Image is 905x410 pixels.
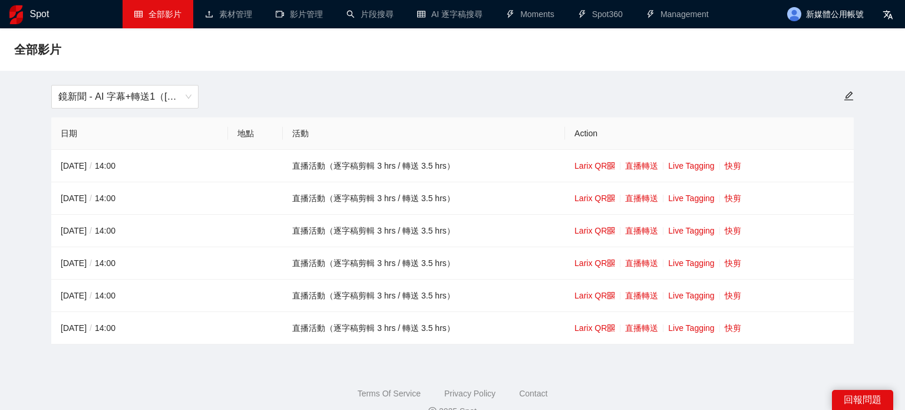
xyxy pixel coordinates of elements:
[668,161,714,170] a: Live Tagging
[417,9,483,19] a: tableAI 逐字稿搜尋
[283,215,565,247] td: 直播活動（逐字稿剪輯 3 hrs / 轉送 3.5 hrs）
[625,291,658,300] a: 直播轉送
[574,291,615,300] a: Larix QR
[87,161,95,170] span: /
[283,182,565,215] td: 直播活動（逐字稿剪輯 3 hrs / 轉送 3.5 hrs）
[578,9,623,19] a: thunderboltSpot360
[51,182,228,215] td: [DATE] 14:00
[607,194,615,202] span: qrcode
[607,227,615,235] span: qrcode
[725,193,741,203] a: 快剪
[276,9,323,19] a: video-camera影片管理
[228,117,283,150] th: 地點
[607,291,615,300] span: qrcode
[607,162,615,170] span: qrcode
[625,161,658,170] a: 直播轉送
[358,389,421,398] a: Terms Of Service
[725,226,741,235] a: 快剪
[607,324,615,332] span: qrcode
[283,280,565,312] td: 直播活動（逐字稿剪輯 3 hrs / 轉送 3.5 hrs）
[87,291,95,300] span: /
[444,389,496,398] a: Privacy Policy
[668,258,714,268] a: Live Tagging
[51,312,228,345] td: [DATE] 14:00
[725,323,741,333] a: 快剪
[346,9,394,19] a: search片段搜尋
[668,226,714,235] a: Live Tagging
[625,258,658,268] a: 直播轉送
[787,7,801,21] img: avatar
[9,5,23,24] img: logo
[832,390,893,410] div: 回報問題
[565,117,854,150] th: Action
[51,247,228,280] td: [DATE] 14:00
[668,193,714,203] a: Live Tagging
[283,247,565,280] td: 直播活動（逐字稿剪輯 3 hrs / 轉送 3.5 hrs）
[506,9,554,19] a: thunderboltMoments
[646,9,709,19] a: thunderboltManagement
[87,323,95,333] span: /
[625,226,658,235] a: 直播轉送
[607,259,615,267] span: qrcode
[283,150,565,182] td: 直播活動（逐字稿剪輯 3 hrs / 轉送 3.5 hrs）
[14,40,61,59] span: 全部影片
[574,323,615,333] a: Larix QR
[574,193,615,203] a: Larix QR
[134,10,143,18] span: table
[58,86,191,108] span: 鏡新聞 - AI 字幕+轉送1（2025-2027）
[725,161,741,170] a: 快剪
[574,226,615,235] a: Larix QR
[725,291,741,300] a: 快剪
[844,91,854,101] span: edit
[574,258,615,268] a: Larix QR
[51,215,228,247] td: [DATE] 14:00
[87,193,95,203] span: /
[668,323,714,333] a: Live Tagging
[519,389,547,398] a: Contact
[87,226,95,235] span: /
[283,312,565,345] td: 直播活動（逐字稿剪輯 3 hrs / 轉送 3.5 hrs）
[574,161,615,170] a: Larix QR
[87,258,95,268] span: /
[668,291,714,300] a: Live Tagging
[283,117,565,150] th: 活動
[625,193,658,203] a: 直播轉送
[725,258,741,268] a: 快剪
[51,280,228,312] td: [DATE] 14:00
[51,150,228,182] td: [DATE] 14:00
[148,9,181,19] span: 全部影片
[51,117,228,150] th: 日期
[625,323,658,333] a: 直播轉送
[205,9,252,19] a: upload素材管理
